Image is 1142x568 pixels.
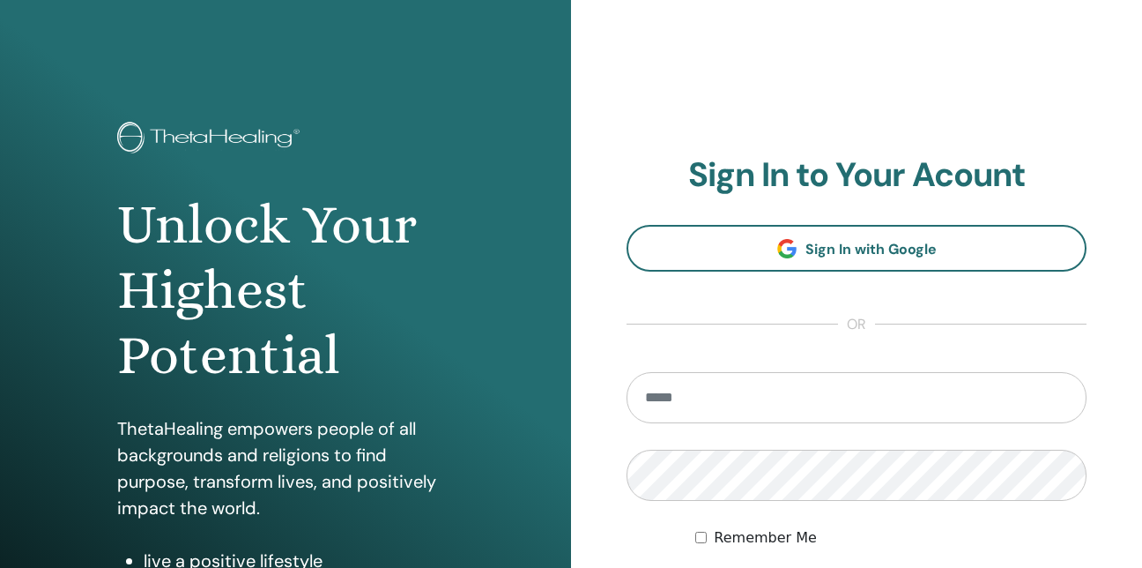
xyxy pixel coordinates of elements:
a: Sign In with Google [627,225,1086,272]
label: Remember Me [714,527,817,549]
div: Keep me authenticated indefinitely or until I manually logout [695,527,1086,549]
span: Sign In with Google [805,240,937,258]
h2: Sign In to Your Acount [627,155,1086,196]
h1: Unlock Your Highest Potential [117,192,454,389]
p: ThetaHealing empowers people of all backgrounds and religions to find purpose, transform lives, a... [117,415,454,521]
span: or [838,314,875,335]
